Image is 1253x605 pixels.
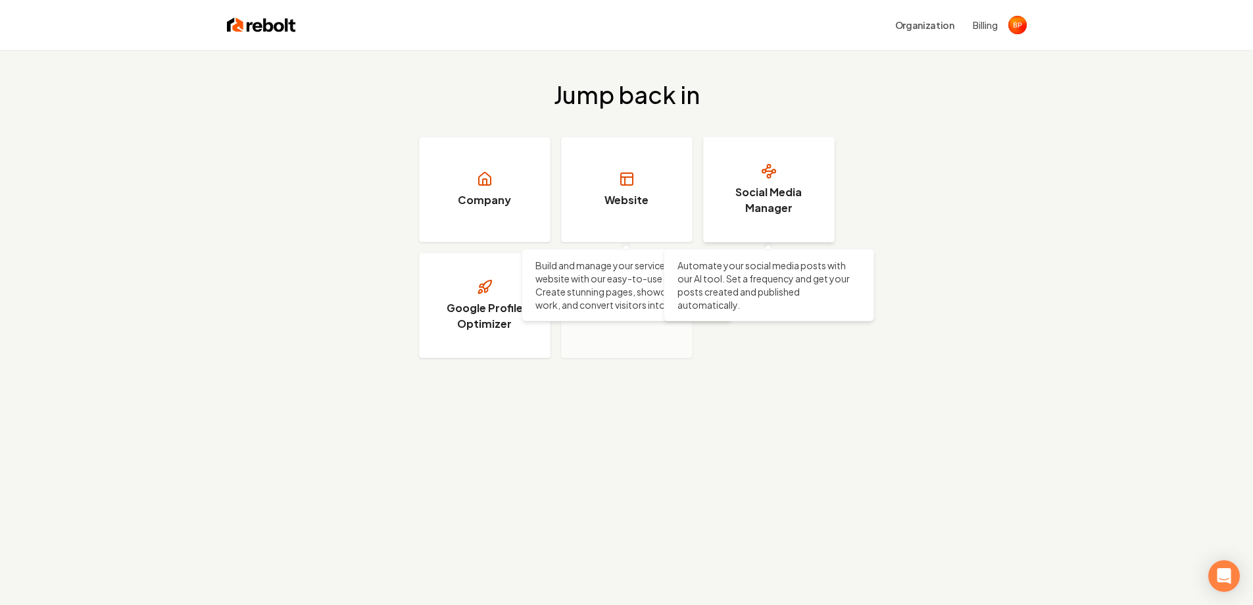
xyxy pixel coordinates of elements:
[703,137,835,242] a: Social Media Manager
[973,18,998,32] button: Billing
[887,13,962,37] button: Organization
[419,253,551,358] a: Google Profile Optimizer
[720,184,818,216] h3: Social Media Manager
[435,300,534,332] h3: Google Profile Optimizer
[1208,560,1240,592] div: Open Intercom Messenger
[419,137,551,242] a: Company
[1008,16,1027,34] img: Bailey Paraspolo
[535,259,718,311] p: Build and manage your service business website with our easy-to-use editor. Create stunning pages...
[458,192,511,208] h3: Company
[554,82,700,108] h2: Jump back in
[677,259,860,311] p: Automate your social media posts with our AI tool. Set a frequency and get your posts created and...
[227,16,296,34] img: Rebolt Logo
[561,137,693,242] a: Website
[604,192,649,208] h3: Website
[1008,16,1027,34] button: Open user button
